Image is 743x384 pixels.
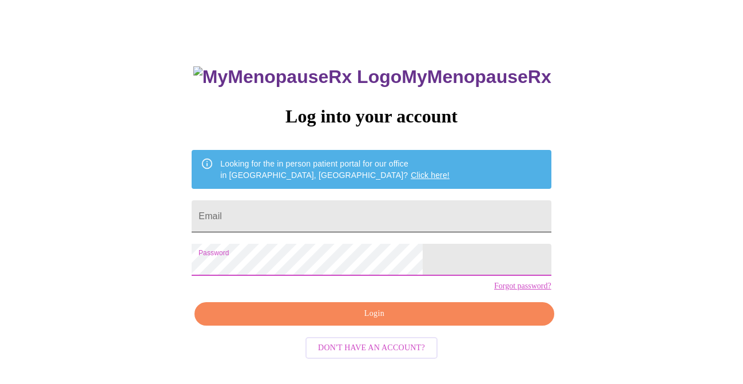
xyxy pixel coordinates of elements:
[193,66,402,88] img: MyMenopauseRx Logo
[305,337,438,359] button: Don't have an account?
[220,153,450,185] div: Looking for the in person patient portal for our office in [GEOGRAPHIC_DATA], [GEOGRAPHIC_DATA]?
[318,341,425,355] span: Don't have an account?
[194,302,554,326] button: Login
[494,282,551,291] a: Forgot password?
[303,342,440,352] a: Don't have an account?
[193,66,551,88] h3: MyMenopauseRx
[208,307,541,321] span: Login
[192,106,551,127] h3: Log into your account
[411,171,450,180] a: Click here!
